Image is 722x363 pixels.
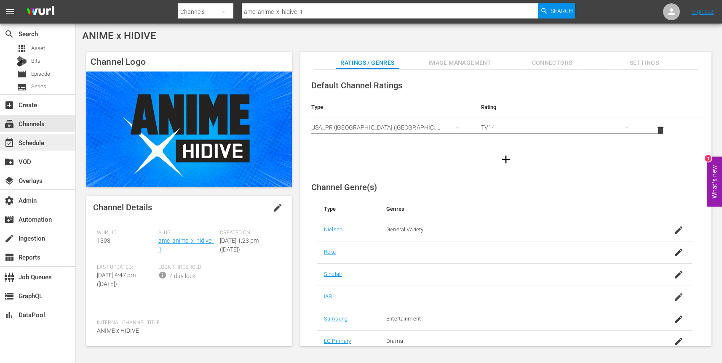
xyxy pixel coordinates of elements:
[305,97,707,143] table: simple table
[336,58,399,68] span: Ratings / Genres
[158,264,216,271] span: Lock Threshold:
[551,3,573,19] span: Search
[324,338,351,344] a: LG Primary
[311,182,377,192] span: Channel Genre(s)
[317,199,380,219] th: Type
[97,230,154,236] span: Wurl ID:
[474,97,644,117] th: Rating
[158,237,214,253] a: amc_anime_x_hidive_1
[158,230,216,236] span: Slug:
[521,58,584,68] span: Connectors
[705,155,711,162] div: 1
[538,3,575,19] button: Search
[31,82,46,91] span: Series
[220,237,259,253] span: [DATE] 1:23 pm ([DATE])
[4,138,14,148] span: Schedule
[86,72,292,187] img: ANIME x HIDIVE
[97,237,110,244] span: 1398
[4,291,14,301] span: GraphQL
[4,100,14,110] span: Create
[481,116,637,139] div: TV14
[4,215,14,225] span: Automation
[4,196,14,206] span: Admin
[324,293,332,299] a: IAB
[4,310,14,320] span: DataPool
[97,272,136,287] span: [DATE] 4:47 pm ([DATE])
[650,120,671,140] button: delete
[707,156,722,207] button: Open Feedback Widget
[220,230,277,236] span: Created On:
[428,58,492,68] span: Image Management
[93,202,152,212] span: Channel Details
[4,176,14,186] span: Overlays
[311,80,402,90] span: Default Channel Ratings
[655,125,666,135] span: delete
[31,70,50,78] span: Episode
[4,157,14,167] span: VOD
[97,327,139,334] span: ANIME x HIDIVE
[4,29,14,39] span: Search
[31,44,45,53] span: Asset
[4,252,14,262] span: Reports
[380,199,650,219] th: Genres
[31,57,40,65] span: Bits
[324,249,336,255] a: Roku
[324,271,342,277] a: Sinclair
[82,30,156,42] span: ANIME x HIDIVE
[324,315,348,322] a: Samsung
[97,345,277,352] span: External Channel Title:
[4,233,14,244] span: Ingestion
[17,69,27,79] span: Episode
[169,272,195,281] div: 7-day lock
[20,2,61,22] img: ans4CAIJ8jUAAAAAAAAAAAAAAAAAAAAAAAAgQb4GAAAAAAAAAAAAAAAAAAAAAAAAJMjXAAAAAAAAAAAAAAAAAAAAAAAAgAT5G...
[158,271,167,279] span: info
[273,203,283,213] span: edit
[4,272,14,282] span: Job Queues
[5,7,15,17] span: menu
[4,119,14,129] span: Channels
[97,320,277,326] span: Internal Channel Title:
[267,198,288,218] button: edit
[692,8,714,15] a: Sign Out
[613,58,676,68] span: Settings
[17,82,27,92] span: Series
[305,97,474,117] th: Type
[97,264,154,271] span: Last Updated:
[17,43,27,53] span: Asset
[311,116,468,139] div: USA_PR ([GEOGRAPHIC_DATA] ([GEOGRAPHIC_DATA]))
[17,56,27,66] div: Bits
[86,52,292,72] h4: Channel Logo
[324,226,342,233] a: Nielsen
